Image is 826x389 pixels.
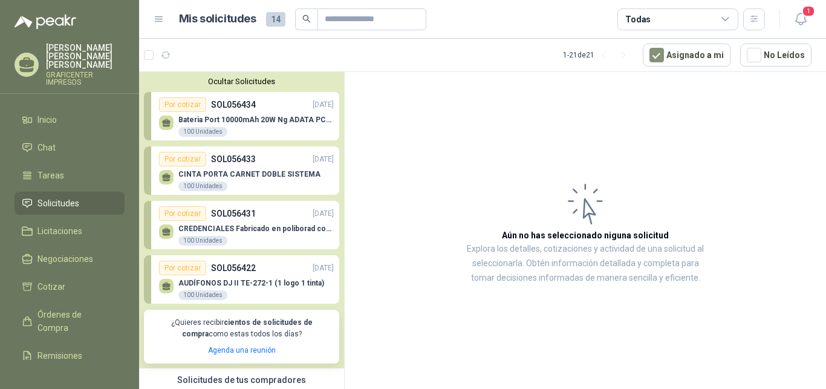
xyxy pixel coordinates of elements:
[159,206,206,221] div: Por cotizar
[144,146,339,195] a: Por cotizarSOL056433[DATE] CINTA PORTA CARNET DOBLE SISTEMA100 Unidades
[15,15,76,29] img: Logo peakr
[37,224,82,238] span: Licitaciones
[179,10,256,28] h1: Mis solicitudes
[144,201,339,249] a: Por cotizarSOL056431[DATE] CREDENCIALES Fabricado en poliborad con impresión digital a full color...
[182,318,313,338] b: cientos de solicitudes de compra
[15,136,125,159] a: Chat
[15,108,125,131] a: Inicio
[563,45,633,65] div: 1 - 21 de 21
[178,127,227,137] div: 100 Unidades
[15,303,125,339] a: Órdenes de Compra
[37,113,57,126] span: Inicio
[178,224,334,233] p: CREDENCIALES Fabricado en poliborad con impresión digital a full color
[790,8,811,30] button: 1
[178,236,227,246] div: 100 Unidades
[159,97,206,112] div: Por cotizar
[802,5,815,17] span: 1
[211,207,256,220] p: SOL056431
[313,263,334,274] p: [DATE]
[37,349,82,362] span: Remisiones
[144,92,339,140] a: Por cotizarSOL056434[DATE] Bateria Port 10000mAh 20W Ng ADATA PC100BKCarga100 Unidades
[178,116,334,124] p: Bateria Port 10000mAh 20W Ng ADATA PC100BKCarga
[37,308,113,335] span: Órdenes de Compra
[313,99,334,111] p: [DATE]
[178,279,324,287] p: AUDÍFONOS DJ II TE-272-1 (1 logo 1 tinta)
[144,255,339,304] a: Por cotizarSOL056422[DATE] AUDÍFONOS DJ II TE-272-1 (1 logo 1 tinta)100 Unidades
[15,344,125,367] a: Remisiones
[15,192,125,215] a: Solicitudes
[46,71,125,86] p: GRAFICENTER IMPRESOS
[178,181,227,191] div: 100 Unidades
[302,15,311,23] span: search
[15,275,125,298] a: Cotizar
[37,252,93,266] span: Negociaciones
[37,141,56,154] span: Chat
[37,169,64,182] span: Tareas
[37,280,65,293] span: Cotizar
[46,44,125,69] p: [PERSON_NAME] [PERSON_NAME] [PERSON_NAME]
[15,164,125,187] a: Tareas
[643,44,730,67] button: Asignado a mi
[466,242,705,286] p: Explora los detalles, cotizaciones y actividad de una solicitud al seleccionarla. Obtén informaci...
[313,208,334,220] p: [DATE]
[159,261,206,275] div: Por cotizar
[151,317,332,340] p: ¿Quieres recibir como estas todos los días?
[178,170,320,178] p: CINTA PORTA CARNET DOBLE SISTEMA
[37,197,79,210] span: Solicitudes
[266,12,285,27] span: 14
[740,44,811,67] button: No Leídos
[211,152,256,166] p: SOL056433
[625,13,651,26] div: Todas
[159,152,206,166] div: Por cotizar
[15,247,125,270] a: Negociaciones
[15,220,125,243] a: Licitaciones
[211,261,256,275] p: SOL056422
[178,290,227,300] div: 100 Unidades
[139,72,344,368] div: Ocultar SolicitudesPor cotizarSOL056434[DATE] Bateria Port 10000mAh 20W Ng ADATA PC100BKCarga100 ...
[502,229,669,242] h3: Aún no has seleccionado niguna solicitud
[208,346,276,355] a: Agenda una reunión
[313,154,334,165] p: [DATE]
[144,77,339,86] button: Ocultar Solicitudes
[211,98,256,111] p: SOL056434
